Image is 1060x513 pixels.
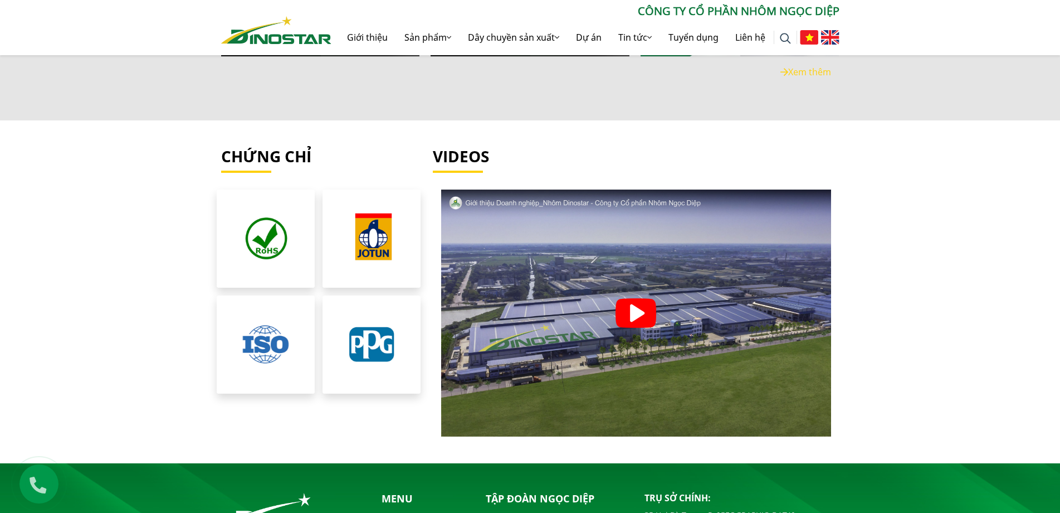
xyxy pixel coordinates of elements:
[331,3,839,20] p: CÔNG TY CỔ PHẦN NHÔM NGỌC DIỆP
[339,20,396,55] a: Giới thiệu
[780,33,791,44] img: search
[221,16,331,44] img: Nhôm Dinostar
[382,491,467,506] p: Menu
[568,20,610,55] a: Dự án
[460,20,568,55] a: Dây chuyền sản xuất
[780,66,831,78] a: Xem thêm
[221,146,311,167] a: Chứng chỉ
[433,147,839,166] a: Videos
[396,20,460,55] a: Sản phẩm
[221,14,331,43] a: Nhôm Dinostar
[486,491,628,506] p: Tập đoàn Ngọc Diệp
[660,20,727,55] a: Tuyển dụng
[610,20,660,55] a: Tin tức
[800,30,818,45] img: Tiếng Việt
[821,30,839,45] img: English
[727,20,774,55] a: Liên hệ
[644,491,839,505] p: Trụ sở chính:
